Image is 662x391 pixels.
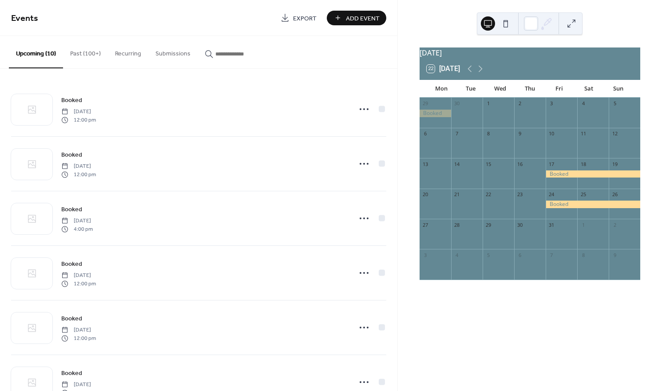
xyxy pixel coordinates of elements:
span: [DATE] [61,381,93,389]
span: Export [293,14,317,23]
div: Booked [420,110,451,117]
div: Booked [546,170,640,178]
div: 4 [580,100,587,107]
span: Booked [61,260,82,269]
div: 16 [517,161,523,167]
a: Booked [61,204,82,214]
div: 8 [485,130,492,137]
div: Tue [456,80,485,98]
div: 6 [517,252,523,258]
span: 12:00 pm [61,116,96,124]
div: 3 [422,252,429,258]
div: 14 [454,161,460,167]
div: 24 [548,191,555,198]
div: 8 [580,252,587,258]
span: [DATE] [61,272,96,280]
div: 9 [611,252,618,258]
button: Past (100+) [63,36,108,67]
div: 12 [611,130,618,137]
a: Booked [61,313,82,324]
div: 6 [422,130,429,137]
span: [DATE] [61,162,96,170]
span: 4:00 pm [61,225,93,233]
span: Events [11,10,38,27]
div: 27 [422,221,429,228]
div: 13 [422,161,429,167]
div: 29 [422,100,429,107]
div: 31 [548,221,555,228]
div: 11 [580,130,587,137]
div: 23 [517,191,523,198]
div: 30 [517,221,523,228]
div: 4 [454,252,460,258]
div: Thu [515,80,544,98]
div: 17 [548,161,555,167]
span: Add Event [346,14,380,23]
div: 5 [611,100,618,107]
div: 10 [548,130,555,137]
div: 7 [548,252,555,258]
span: 12:00 pm [61,280,96,288]
div: 28 [454,221,460,228]
a: Booked [61,95,82,105]
div: Sat [574,80,603,98]
span: [DATE] [61,326,96,334]
button: Recurring [108,36,148,67]
div: Wed [486,80,515,98]
a: Booked [61,150,82,160]
div: 21 [454,191,460,198]
span: [DATE] [61,108,96,116]
span: 12:00 pm [61,334,96,342]
button: Add Event [327,11,386,25]
button: Upcoming (10) [9,36,63,68]
span: Booked [61,369,82,378]
div: 20 [422,191,429,198]
div: 18 [580,161,587,167]
span: 12:00 pm [61,170,96,178]
a: Booked [61,259,82,269]
div: 2 [517,100,523,107]
div: 30 [454,100,460,107]
div: Booked [546,201,640,208]
div: 1 [485,100,492,107]
div: Mon [427,80,456,98]
div: 25 [580,191,587,198]
a: Booked [61,368,82,378]
div: 7 [454,130,460,137]
div: 1 [580,221,587,228]
div: 9 [517,130,523,137]
div: 2 [611,221,618,228]
span: [DATE] [61,217,93,225]
button: Submissions [148,36,198,67]
div: 22 [485,191,492,198]
div: 29 [485,221,492,228]
div: 19 [611,161,618,167]
div: 26 [611,191,618,198]
div: 3 [548,100,555,107]
div: Sun [604,80,633,98]
div: Fri [545,80,574,98]
div: 15 [485,161,492,167]
span: Booked [61,96,82,105]
div: [DATE] [420,47,640,58]
div: 5 [485,252,492,258]
button: 22[DATE] [424,63,463,75]
a: Export [274,11,323,25]
span: Booked [61,205,82,214]
span: Booked [61,314,82,324]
